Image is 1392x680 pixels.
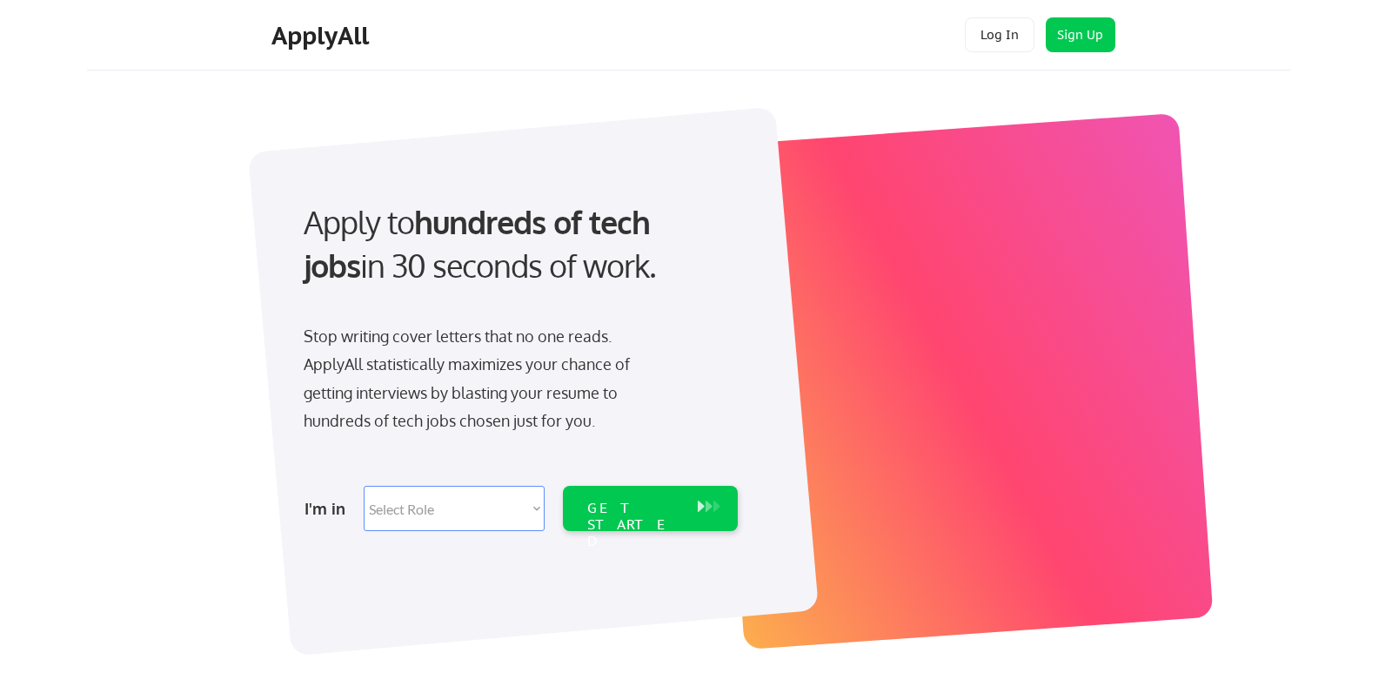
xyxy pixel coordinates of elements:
[304,200,731,288] div: Apply to in 30 seconds of work.
[304,495,353,522] div: I'm in
[587,500,680,550] div: GET STARTED
[304,322,661,435] div: Stop writing cover letters that no one reads. ApplyAll statistically maximizes your chance of get...
[304,202,658,285] strong: hundreds of tech jobs
[1046,17,1115,52] button: Sign Up
[271,21,374,50] div: ApplyAll
[965,17,1034,52] button: Log In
